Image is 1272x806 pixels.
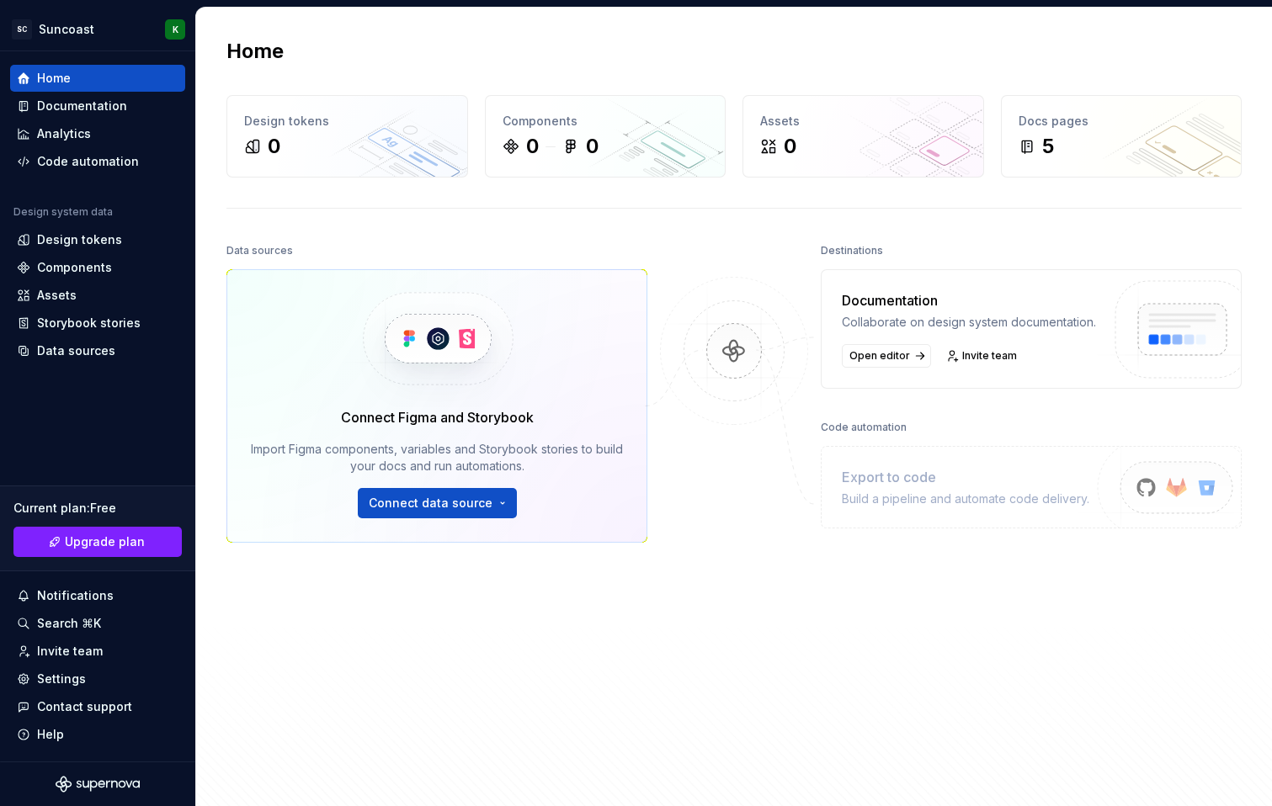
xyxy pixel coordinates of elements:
[10,582,185,609] button: Notifications
[10,610,185,637] button: Search ⌘K
[39,21,94,38] div: Suncoast
[65,533,145,550] span: Upgrade plan
[37,615,101,632] div: Search ⌘K
[37,698,132,715] div: Contact support
[37,671,86,687] div: Settings
[37,231,122,248] div: Design tokens
[10,226,185,253] a: Design tokens
[784,133,796,160] div: 0
[962,349,1017,363] span: Invite team
[12,19,32,40] div: SC
[10,148,185,175] a: Code automation
[941,344,1025,368] a: Invite team
[37,643,103,660] div: Invite team
[10,665,185,692] a: Settings
[37,287,77,304] div: Assets
[842,344,931,368] a: Open editor
[369,495,492,512] span: Connect data source
[842,314,1096,331] div: Collaborate on design system documentation.
[10,254,185,281] a: Components
[13,500,182,517] div: Current plan : Free
[485,95,726,178] a: Components00
[244,113,450,130] div: Design tokens
[760,113,966,130] div: Assets
[37,342,115,359] div: Data sources
[37,125,91,142] div: Analytics
[10,120,185,147] a: Analytics
[1042,133,1054,160] div: 5
[586,133,599,160] div: 0
[526,133,539,160] div: 0
[56,776,140,793] svg: Supernova Logo
[226,239,293,262] div: Data sources
[226,95,468,178] a: Design tokens0
[842,467,1089,487] div: Export to code
[3,11,192,47] button: SCSuncoastK
[37,726,64,743] div: Help
[10,93,185,119] a: Documentation
[1019,113,1225,130] div: Docs pages
[37,153,139,170] div: Code automation
[37,70,71,87] div: Home
[821,239,883,262] div: Destinations
[10,282,185,309] a: Assets
[10,693,185,720] button: Contact support
[358,488,517,518] button: Connect data source
[251,441,623,475] div: Import Figma components, variables and Storybook stories to build your docs and run automations.
[226,38,284,65] h2: Home
[37,98,127,114] div: Documentation
[173,23,178,36] div: K
[37,587,114,604] div: Notifications
[37,315,141,331] div: Storybook stories
[10,337,185,364] a: Data sources
[268,133,280,160] div: 0
[842,290,1096,310] div: Documentation
[842,490,1089,507] div: Build a pipeline and automate code delivery.
[1001,95,1243,178] a: Docs pages5
[10,638,185,665] a: Invite team
[849,349,910,363] span: Open editor
[742,95,984,178] a: Assets0
[341,407,534,427] div: Connect Figma and Storybook
[13,527,182,557] a: Upgrade plan
[10,721,185,748] button: Help
[10,65,185,92] a: Home
[503,113,709,130] div: Components
[13,205,113,219] div: Design system data
[37,259,112,276] div: Components
[821,416,907,439] div: Code automation
[10,310,185,337] a: Storybook stories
